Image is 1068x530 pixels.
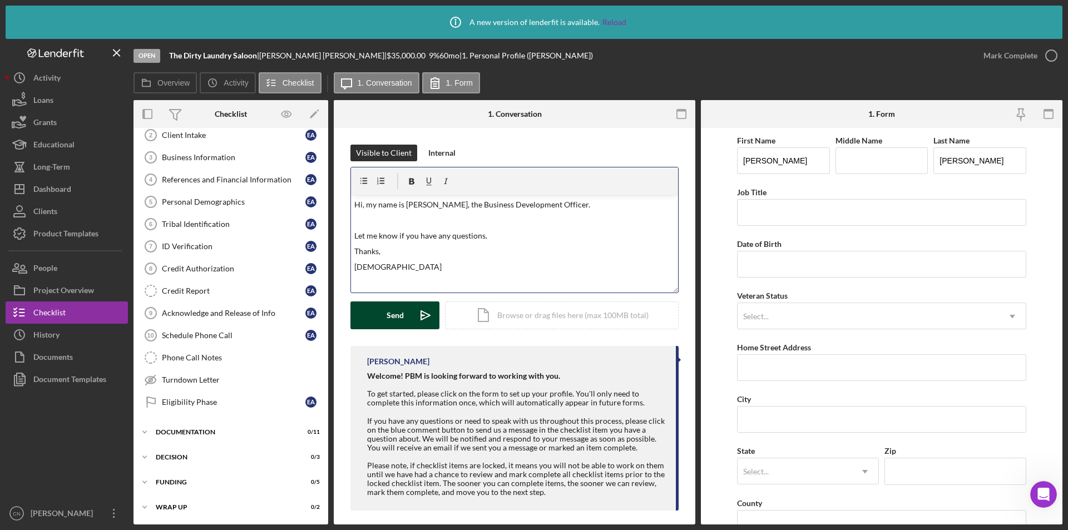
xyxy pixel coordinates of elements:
button: Project Overview [6,279,128,301]
button: Mark Complete [972,44,1062,67]
div: E A [305,263,317,274]
a: Turndown Letter [139,369,323,391]
div: Credit Authorization [162,264,305,273]
div: Documentation [156,429,292,435]
div: 0 / 3 [300,454,320,460]
button: Overview [133,72,197,93]
tspan: 3 [149,154,152,161]
tspan: 10 [147,332,154,339]
div: Product Templates [33,222,98,247]
div: 0 / 2 [300,504,320,511]
button: Loans [6,89,128,111]
div: To get started, please click on the form to set up your profile. You'll only need to complete thi... [367,372,665,497]
button: Clients [6,200,128,222]
div: E A [305,196,317,207]
a: Educational [6,133,128,156]
div: [PERSON_NAME] [PERSON_NAME] | [259,51,387,60]
label: Home Street Address [737,343,811,352]
div: 1. Form [868,110,895,118]
div: Credit Report [162,286,305,295]
button: Product Templates [6,222,128,245]
a: Long-Term [6,156,128,178]
button: Grants [6,111,128,133]
label: Date of Birth [737,239,782,249]
span: Home [24,375,50,383]
div: Loans [33,89,53,114]
button: Checklist [259,72,322,93]
tspan: 5 [149,199,152,205]
a: Phone Call Notes [139,346,323,369]
div: Visible to Client [356,145,412,161]
div: Schedule Phone Call [162,331,305,340]
div: Project Overview [33,279,94,304]
div: Tribal Identification [162,220,305,229]
div: Personal Demographics [162,197,305,206]
button: Documents [6,346,128,368]
button: 1. Form [422,72,480,93]
div: Acknowledge and Release of Info [162,309,305,318]
div: Phone Call Notes [162,353,322,362]
div: [PERSON_NAME] [367,357,429,366]
button: Internal [423,145,461,161]
b: The Dirty Laundry Saloon [169,51,257,60]
tspan: 8 [149,265,152,272]
button: Send [350,301,439,329]
div: Activity [33,67,61,92]
div: Send us a messageWe typically reply in a few hours [11,255,211,298]
div: Archive a Project [23,208,186,220]
button: Visible to Client [350,145,417,161]
div: E A [305,219,317,230]
div: Update Permissions Settings [23,167,186,179]
button: History [6,324,128,346]
div: Document Templates [33,368,106,393]
div: History [33,324,60,349]
div: E A [305,241,317,252]
div: Educational [33,133,75,158]
div: E A [305,152,317,163]
div: 0 / 11 [300,429,320,435]
div: $35,000.00 [387,51,429,60]
a: Eligibility PhaseEA [139,391,323,413]
a: 7ID VerificationEA [139,235,323,257]
img: Profile image for Christina [175,18,197,40]
div: Open [133,49,160,63]
div: Update Permissions Settings [16,162,206,183]
div: A new version of lenderfit is available. [442,8,626,36]
div: Select... [743,467,769,476]
div: Internal [428,145,456,161]
p: Let me know if you have any questions. [354,230,675,242]
div: E A [305,174,317,185]
a: 6Tribal IdentificationEA [139,213,323,235]
button: People [6,257,128,279]
div: Send us a message [23,265,186,276]
div: Dashboard [33,178,71,203]
a: 8Credit AuthorizationEA [139,257,323,280]
button: Document Templates [6,368,128,390]
div: 0 / 5 [300,479,320,486]
button: Dashboard [6,178,128,200]
div: E A [305,330,317,341]
button: Help [149,347,222,392]
a: 2Client IntakeEA [139,124,323,146]
div: | 1. Personal Profile ([PERSON_NAME]) [459,51,593,60]
button: Messages [74,347,148,392]
div: Business Information [162,153,305,162]
label: 1. Form [446,78,473,87]
p: Hi Christi 👋 [22,79,200,98]
div: Grants [33,111,57,136]
tspan: 6 [149,221,152,227]
div: 1. Conversation [488,110,542,118]
label: First Name [737,136,775,145]
p: Hi, my name is [PERSON_NAME], the Business Development Officer. [354,199,675,211]
div: Checklist [33,301,66,326]
div: Pipeline and Forecast View [23,187,186,199]
button: Activity [6,67,128,89]
p: How can we help? [22,98,200,117]
div: 9 % [429,51,439,60]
